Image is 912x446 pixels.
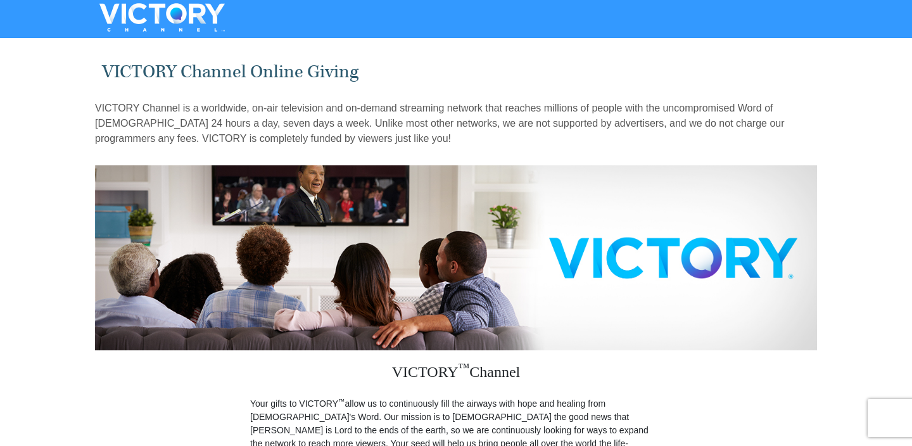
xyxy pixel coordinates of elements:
h3: VICTORY Channel [250,350,662,397]
sup: ™ [338,397,345,405]
p: VICTORY Channel is a worldwide, on-air television and on-demand streaming network that reaches mi... [95,101,817,146]
img: VICTORYTHON - VICTORY Channel [83,3,241,32]
sup: ™ [459,361,470,374]
h1: VICTORY Channel Online Giving [102,61,811,82]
